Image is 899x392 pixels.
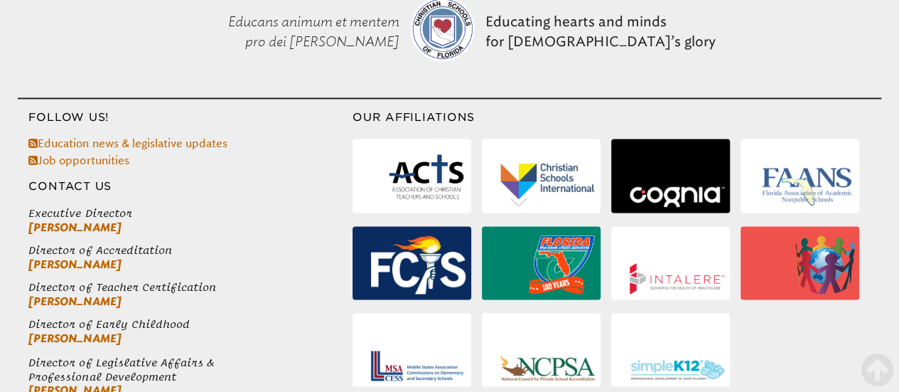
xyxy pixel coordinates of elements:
[352,110,881,126] h3: Our Affiliations
[500,354,596,381] img: National Council for Private School Accreditation
[529,235,596,295] img: Florida High School Athletic Association
[28,206,352,220] span: Executive Director
[28,137,227,150] a: Education news & legislative updates
[630,359,725,381] img: SimpleK12
[630,186,725,207] img: Cognia
[28,280,352,294] span: Director of Teacher Certification
[795,235,854,295] img: International Alliance for School Accreditation
[28,154,129,167] a: Job opportunities
[630,263,725,294] img: Intalere
[28,295,121,308] a: [PERSON_NAME]
[18,179,352,195] h3: Contact Us
[18,110,352,126] h3: Follow Us!
[28,243,352,257] span: Director of Accreditation
[371,235,466,294] img: Florida Council of Independent Schools
[500,163,596,208] img: Christian Schools International
[28,258,121,271] a: [PERSON_NAME]
[371,351,466,381] img: Middle States Association of Colleges and Schools Commissions on Elementary and Secondary Schools
[28,354,352,383] span: Director of Legislative Affairs & Professional Development
[387,149,465,208] img: Association of Christian Teachers & Schools
[28,221,121,234] a: [PERSON_NAME]
[28,332,121,345] a: [PERSON_NAME]
[759,165,854,207] img: Florida Association of Academic Nonpublic Schools
[28,317,352,331] span: Director of Early Childhood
